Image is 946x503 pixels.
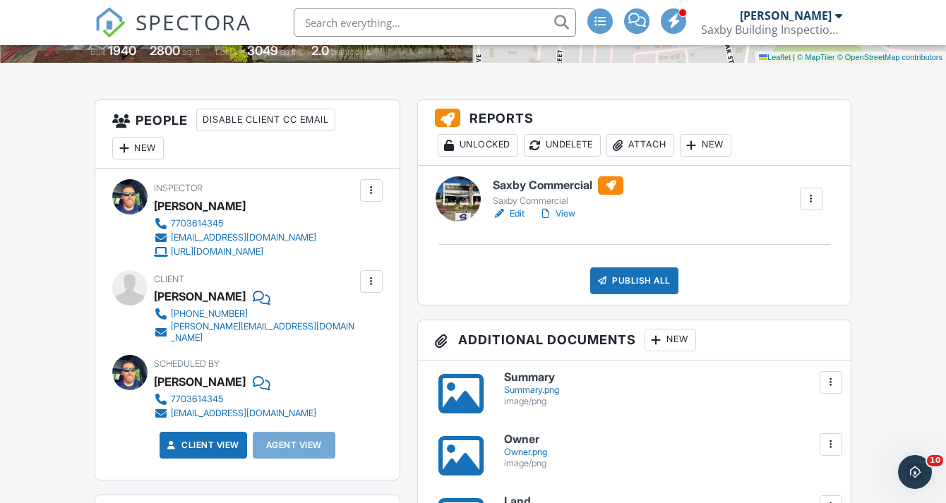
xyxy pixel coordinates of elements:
h3: Reports [418,100,851,165]
span: sq.ft. [280,47,298,57]
a: [PHONE_NUMBER] [154,307,357,321]
div: Publish All [590,267,678,294]
a: 7703614345 [154,217,316,231]
div: Summary.png [504,384,834,396]
div: [EMAIL_ADDRESS][DOMAIN_NAME] [171,408,316,419]
span: Client [154,274,184,284]
h6: Summary [504,371,834,384]
div: 3049 [247,43,278,58]
a: [PERSON_NAME][EMAIL_ADDRESS][DOMAIN_NAME] [154,321,357,344]
a: Leaflet [759,53,791,61]
div: [PERSON_NAME] [154,195,246,217]
a: [URL][DOMAIN_NAME] [154,245,316,259]
span: | [793,53,795,61]
div: Undelete [524,134,601,157]
iframe: Intercom live chat [898,455,932,489]
span: SPECTORA [136,7,251,37]
span: Scheduled By [154,358,220,369]
a: Owner Owner.png image/png [504,433,834,469]
div: New [645,329,696,351]
h3: Additional Documents [418,320,851,360]
div: 7703614345 [171,218,223,229]
div: [PERSON_NAME] [740,8,832,23]
a: © MapTiler [797,53,835,61]
a: 7703614345 [154,392,316,406]
div: Disable Client CC Email [196,109,335,131]
div: [PERSON_NAME][EMAIL_ADDRESS][DOMAIN_NAME] [171,321,357,344]
input: Search everything... [294,8,576,37]
img: The Best Home Inspection Software - Spectora [95,7,126,38]
div: Attach [606,134,674,157]
div: 1940 [108,43,136,58]
div: [PHONE_NUMBER] [171,308,248,320]
a: View [539,207,575,221]
span: Inspector [154,183,203,193]
span: 10 [927,455,943,466]
div: Saxby Building Inspections LLC [701,23,842,37]
a: © OpenStreetMap contributors [837,53,942,61]
div: 2800 [150,43,180,58]
a: Edit [493,207,525,221]
div: [URL][DOMAIN_NAME] [171,246,263,257]
div: [EMAIL_ADDRESS][DOMAIN_NAME] [171,232,316,243]
a: [EMAIL_ADDRESS][DOMAIN_NAME] [154,406,316,420]
a: Saxby Commercial Saxby Commercial [493,176,623,207]
div: New [680,134,731,157]
div: [PERSON_NAME] [154,371,246,392]
a: [EMAIL_ADDRESS][DOMAIN_NAME] [154,231,316,245]
div: image/png [504,458,834,469]
span: bathrooms [331,47,371,57]
div: Saxby Commercial [493,195,623,207]
h6: Owner [504,433,834,446]
span: sq. ft. [182,47,202,57]
h6: Saxby Commercial [493,176,623,195]
div: Unlocked [438,134,518,157]
a: Summary Summary.png image/png [504,371,834,407]
span: Built [90,47,106,57]
div: 2.0 [311,43,329,58]
div: Owner.png [504,447,834,458]
div: New [112,137,164,159]
div: [PERSON_NAME] [154,286,246,307]
div: image/png [504,396,834,407]
h3: People [95,100,400,169]
a: SPECTORA [95,19,251,49]
span: Lot Size [215,47,245,57]
div: 7703614345 [171,394,223,405]
a: Client View [164,438,239,452]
